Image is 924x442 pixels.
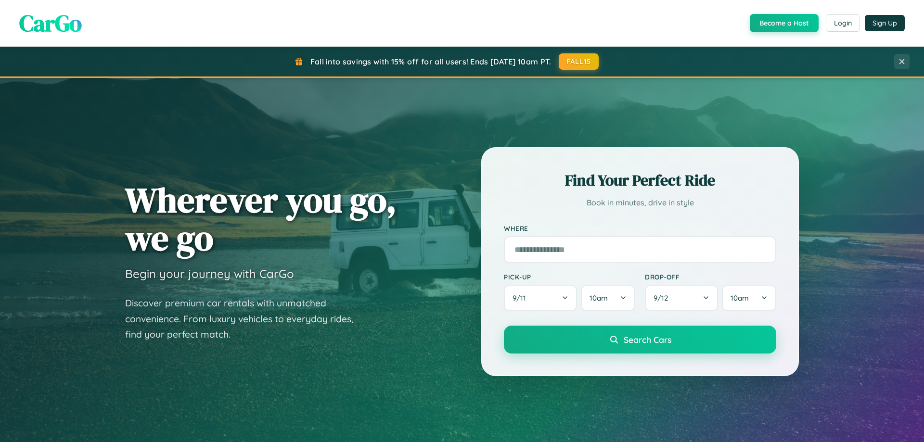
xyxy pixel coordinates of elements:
[504,196,776,210] p: Book in minutes, drive in style
[722,285,776,311] button: 10am
[504,326,776,354] button: Search Cars
[513,293,531,303] span: 9 / 11
[624,334,671,345] span: Search Cars
[581,285,635,311] button: 10am
[645,273,776,281] label: Drop-off
[310,57,552,66] span: Fall into savings with 15% off for all users! Ends [DATE] 10am PT.
[731,293,749,303] span: 10am
[654,293,673,303] span: 9 / 12
[125,295,366,342] p: Discover premium car rentals with unmatched convenience. From luxury vehicles to everyday rides, ...
[504,285,577,311] button: 9/11
[125,181,397,257] h1: Wherever you go, we go
[125,266,294,281] h3: Begin your journey with CarGo
[559,53,599,70] button: FALL15
[504,273,635,281] label: Pick-up
[645,285,718,311] button: 9/12
[826,14,860,32] button: Login
[19,7,82,39] span: CarGo
[590,293,608,303] span: 10am
[504,224,776,232] label: Where
[504,170,776,191] h2: Find Your Perfect Ride
[750,14,819,32] button: Become a Host
[865,15,905,31] button: Sign Up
